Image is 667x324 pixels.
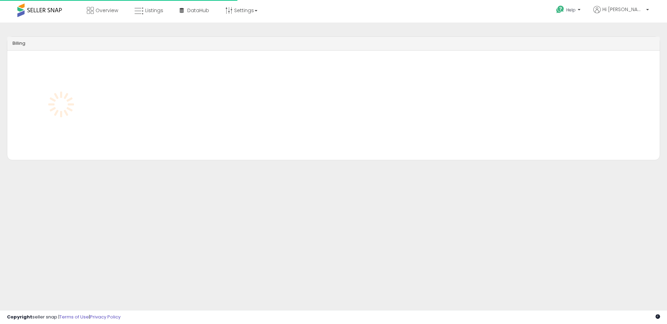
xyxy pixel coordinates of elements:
[7,314,32,320] strong: Copyright
[96,7,118,14] span: Overview
[187,7,209,14] span: DataHub
[7,37,660,51] div: Billing
[90,314,121,320] a: Privacy Policy
[593,6,649,22] a: Hi [PERSON_NAME]
[59,314,89,320] a: Terms of Use
[602,6,644,13] span: Hi [PERSON_NAME]
[556,5,565,14] i: Get Help
[7,314,121,321] div: seller snap | |
[566,7,576,13] span: Help
[145,7,163,14] span: Listings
